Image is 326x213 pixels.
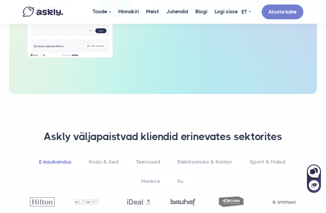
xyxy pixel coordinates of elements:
[74,199,99,205] img: OnOff
[30,197,55,207] img: Hilton
[31,154,79,170] a: E-kaubandus
[23,7,63,17] img: Askly
[241,8,251,16] a: ET
[133,173,168,190] a: Horeca
[23,130,303,143] h3: Askly väljapaistvad kliendid erinevates sektorites
[126,197,151,207] img: Ideal
[81,154,126,170] a: Kodu & Aed
[128,154,168,170] a: Teenused
[169,173,191,190] a: Ilu
[262,5,303,19] a: Alusta kohe
[242,154,293,170] a: Sport & Hobid
[170,154,240,170] a: Elektroonika & Kontor
[306,163,321,193] iframe: Askly chat
[271,201,296,204] img: Sportland
[171,199,195,206] img: Bauhof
